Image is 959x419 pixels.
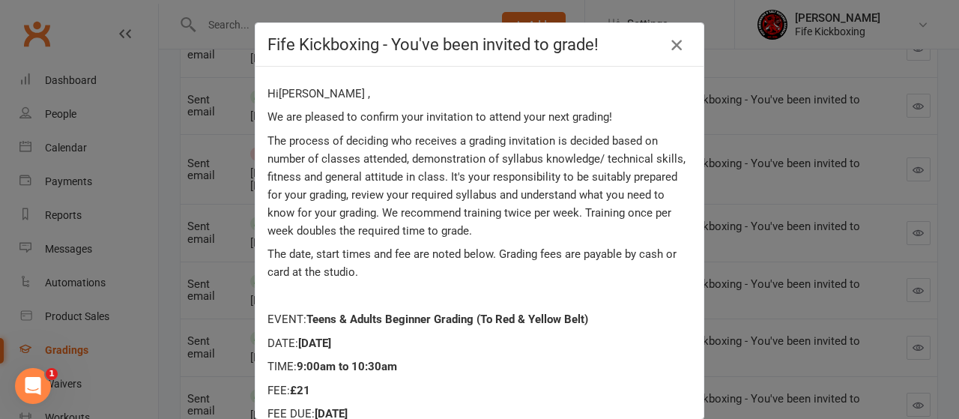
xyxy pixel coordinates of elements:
span: £21 [290,384,310,397]
span: FEE: [267,384,290,397]
span: Hi [267,87,279,100]
span: [PERSON_NAME] [279,87,365,100]
span: [DATE] [298,337,331,350]
span: EVENT: [267,313,306,326]
span: TIME: [267,360,297,373]
span: Teens & Adults Beginner Grading (To Red & Yellow Belt) [306,313,588,326]
span: We are pleased to confirm your invitation to attend your next grading! [267,110,612,124]
span: 9:00am to 10:30am [297,360,397,373]
span: , [368,87,370,100]
iframe: Intercom live chat [15,368,51,404]
span: 1 [46,368,58,380]
p: The date, start times and fee are noted below. Grading fees are payable by cash or card at the st... [267,245,692,281]
div: Fife Kickboxing - You've been invited to grade! [267,35,669,54]
p: The process of deciding who receives a grading invitation is decided based on number of classes a... [267,132,692,240]
button: Close [665,33,689,57]
span: DATE: [267,337,298,350]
